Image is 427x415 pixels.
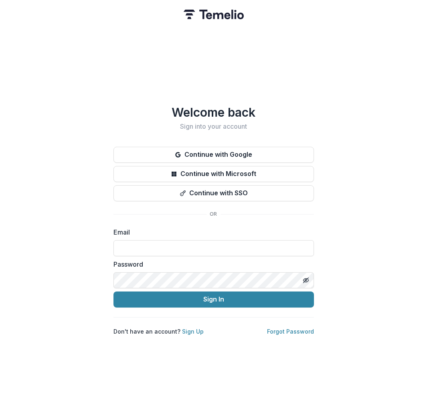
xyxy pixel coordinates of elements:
[113,292,314,308] button: Sign In
[113,123,314,130] h2: Sign into your account
[113,259,309,269] label: Password
[113,147,314,163] button: Continue with Google
[113,166,314,182] button: Continue with Microsoft
[113,185,314,201] button: Continue with SSO
[113,105,314,119] h1: Welcome back
[182,328,204,335] a: Sign Up
[267,328,314,335] a: Forgot Password
[113,227,309,237] label: Email
[300,274,312,287] button: Toggle password visibility
[184,10,244,19] img: Temelio
[113,327,204,336] p: Don't have an account?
